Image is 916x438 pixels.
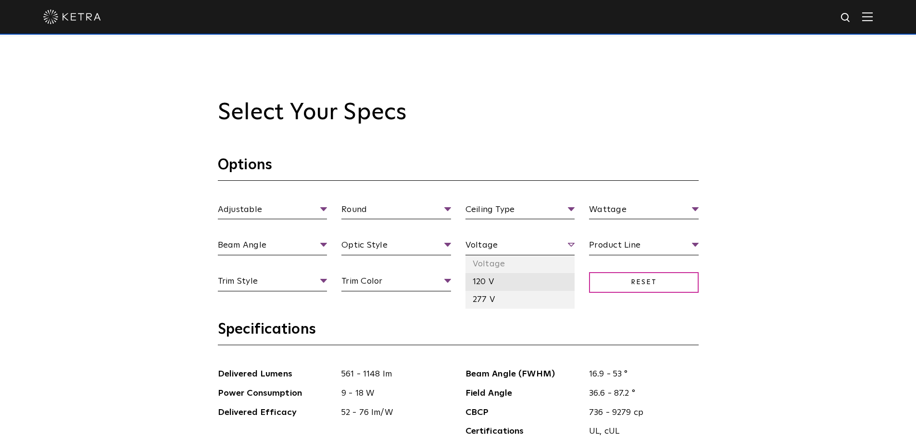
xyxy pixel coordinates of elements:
[589,203,699,220] span: Wattage
[589,238,699,255] span: Product Line
[218,238,327,255] span: Beam Angle
[582,406,699,420] span: 736 - 9279 cp
[43,10,101,24] img: ketra-logo-2019-white
[218,387,335,400] span: Power Consumption
[334,387,451,400] span: 9 - 18 W
[465,273,575,291] li: 120 V
[465,406,582,420] span: CBCP
[218,367,335,381] span: Delivered Lumens
[465,255,575,273] li: Voltage
[582,367,699,381] span: 16.9 - 53 °
[334,406,451,420] span: 52 - 76 lm/W
[218,203,327,220] span: Adjustable
[465,238,575,255] span: Voltage
[465,203,575,220] span: Ceiling Type
[218,275,327,291] span: Trim Style
[589,272,699,293] span: Reset
[862,12,873,21] img: Hamburger%20Nav.svg
[218,406,335,420] span: Delivered Efficacy
[218,320,699,345] h3: Specifications
[582,387,699,400] span: 36.6 - 87.2 °
[334,367,451,381] span: 561 - 1148 lm
[465,291,575,309] li: 277 V
[341,275,451,291] span: Trim Color
[840,12,852,24] img: search icon
[465,387,582,400] span: Field Angle
[465,367,582,381] span: Beam Angle (FWHM)
[218,156,699,181] h3: Options
[341,238,451,255] span: Optic Style
[341,203,451,220] span: Round
[218,99,699,127] h2: Select Your Specs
